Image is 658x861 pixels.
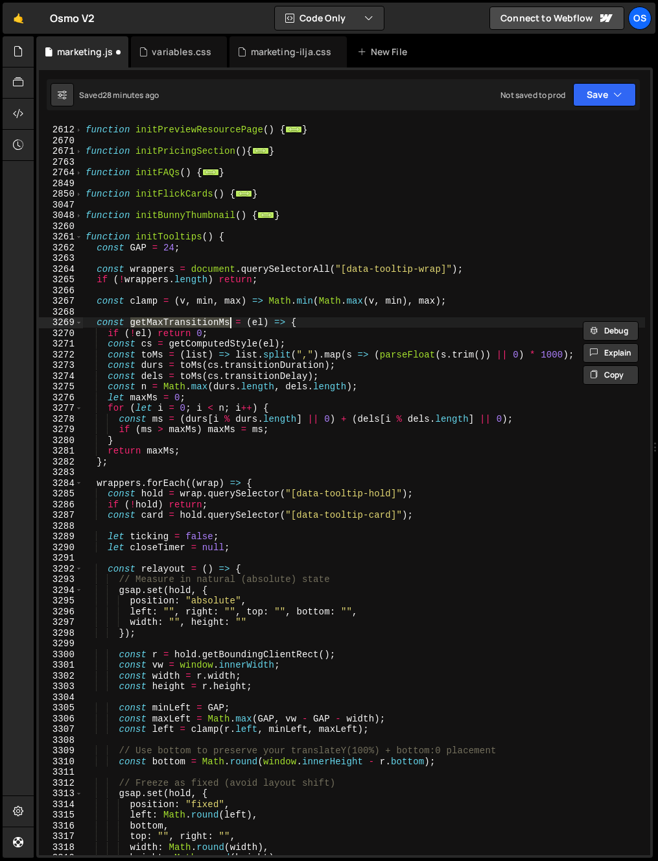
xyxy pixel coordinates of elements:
[39,596,83,607] div: 3295
[39,757,83,768] div: 3310
[251,45,332,58] div: marketing-ilja.css
[39,767,83,778] div: 3311
[39,178,83,189] div: 2849
[257,212,274,219] span: ...
[489,6,624,30] a: Connect to Webflow
[39,243,83,254] div: 3262
[3,3,34,34] a: 🤙
[39,660,83,671] div: 3301
[252,147,269,154] span: ...
[39,393,83,404] div: 3276
[202,169,219,176] span: ...
[39,232,83,243] div: 3261
[39,735,83,746] div: 3308
[39,403,83,414] div: 3277
[39,607,83,618] div: 3296
[39,467,83,478] div: 3283
[39,714,83,725] div: 3306
[39,842,83,853] div: 3318
[102,90,159,101] div: 28 minutes ago
[357,45,412,58] div: New File
[39,500,83,511] div: 3286
[583,321,639,341] button: Debug
[39,810,83,821] div: 3315
[39,157,83,168] div: 2763
[39,189,83,200] div: 2850
[39,200,83,211] div: 3047
[39,253,83,264] div: 3263
[39,457,83,468] div: 3282
[39,339,83,350] div: 3271
[39,274,83,285] div: 3265
[39,264,83,275] div: 3264
[39,617,83,628] div: 3297
[57,45,113,58] div: marketing.js
[39,692,83,703] div: 3304
[39,307,83,318] div: 3268
[39,221,83,232] div: 3260
[573,83,636,106] button: Save
[39,574,83,585] div: 3293
[39,671,83,682] div: 3302
[39,489,83,500] div: 3285
[285,126,302,133] span: ...
[235,190,252,197] span: ...
[39,136,83,147] div: 2670
[39,210,83,221] div: 3048
[39,414,83,425] div: 3278
[39,799,83,810] div: 3314
[275,6,384,30] button: Code Only
[39,681,83,692] div: 3303
[39,638,83,649] div: 3299
[39,167,83,178] div: 2764
[628,6,652,30] a: Os
[39,553,83,564] div: 3291
[50,10,95,26] div: Osmo V2
[39,542,83,553] div: 3290
[39,125,83,136] div: 2612
[39,296,83,307] div: 3267
[39,703,83,714] div: 3305
[39,628,83,639] div: 3298
[39,724,83,735] div: 3307
[39,350,83,361] div: 3272
[583,365,639,385] button: Copy
[500,90,565,101] div: Not saved to prod
[39,478,83,489] div: 3284
[39,585,83,596] div: 3294
[39,146,83,157] div: 2671
[39,382,83,393] div: 3275
[39,285,83,297] div: 3266
[79,90,159,101] div: Saved
[39,510,83,521] div: 3287
[39,446,83,457] div: 3281
[39,317,83,328] div: 3269
[39,521,83,532] div: 3288
[39,821,83,832] div: 3316
[39,746,83,757] div: 3309
[152,45,211,58] div: variables.css
[39,360,83,371] div: 3273
[39,788,83,799] div: 3313
[39,778,83,789] div: 3312
[39,831,83,842] div: 3317
[39,328,83,339] div: 3270
[39,371,83,382] div: 3274
[583,343,639,363] button: Explain
[39,649,83,661] div: 3300
[39,424,83,435] div: 3279
[39,564,83,575] div: 3292
[39,435,83,446] div: 3280
[39,531,83,542] div: 3289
